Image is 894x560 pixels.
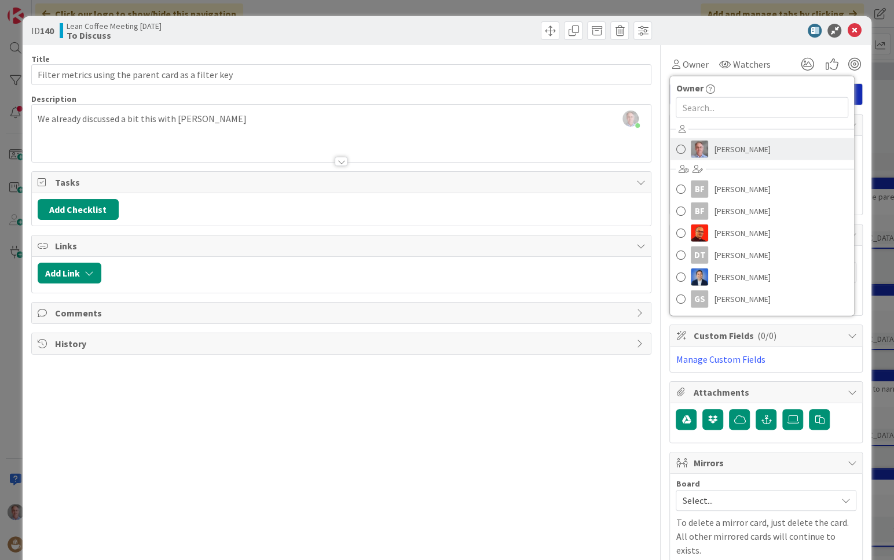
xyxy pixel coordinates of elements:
[676,97,848,118] input: Search...
[691,141,708,158] img: MR
[676,81,703,95] span: Owner
[691,268,708,286] img: DP
[676,480,699,488] span: Board
[714,290,770,308] span: [PERSON_NAME]
[67,31,162,40] b: To Discuss
[670,178,854,200] a: BF[PERSON_NAME]
[691,202,708,220] div: BF
[670,138,854,160] a: MR[PERSON_NAME]
[732,57,770,71] span: Watchers
[714,268,770,286] span: [PERSON_NAME]
[40,25,54,36] b: 140
[31,64,652,85] input: type card name here...
[31,54,50,64] label: Title
[622,110,639,127] img: 9UdbG9bmAsZFfNcxiAjc88abcXdLiien.jpg
[714,246,770,264] span: [PERSON_NAME]
[670,222,854,244] a: CP[PERSON_NAME]
[714,141,770,158] span: [PERSON_NAME]
[670,310,854,332] a: JG[PERSON_NAME]
[55,175,631,189] span: Tasks
[714,180,770,198] span: [PERSON_NAME]
[757,330,776,341] span: ( 0/0 )
[38,263,101,283] button: Add Link
[67,21,162,31] span: Lean Coffee Meeting [DATE]
[691,224,708,242] img: CP
[55,337,631,351] span: History
[676,353,765,365] a: Manage Custom Fields
[670,244,854,266] a: DT[PERSON_NAME]
[682,57,708,71] span: Owner
[691,180,708,198] div: BF
[682,492,830,509] span: Select...
[670,200,854,222] a: BF[PERSON_NAME]
[670,288,854,310] a: GS[PERSON_NAME]
[55,239,631,253] span: Links
[38,112,646,126] p: We already discussed a bit this with [PERSON_NAME]
[714,224,770,242] span: [PERSON_NAME]
[693,456,841,470] span: Mirrors
[670,266,854,288] a: DP[PERSON_NAME]
[55,306,631,320] span: Comments
[691,246,708,264] div: DT
[31,24,54,38] span: ID
[31,94,76,104] span: Description
[693,385,841,399] span: Attachments
[693,329,841,342] span: Custom Fields
[38,199,119,220] button: Add Checklist
[691,290,708,308] div: GS
[676,515,856,557] p: To delete a mirror card, just delete the card. All other mirrored cards will continue to exists.
[714,202,770,220] span: [PERSON_NAME]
